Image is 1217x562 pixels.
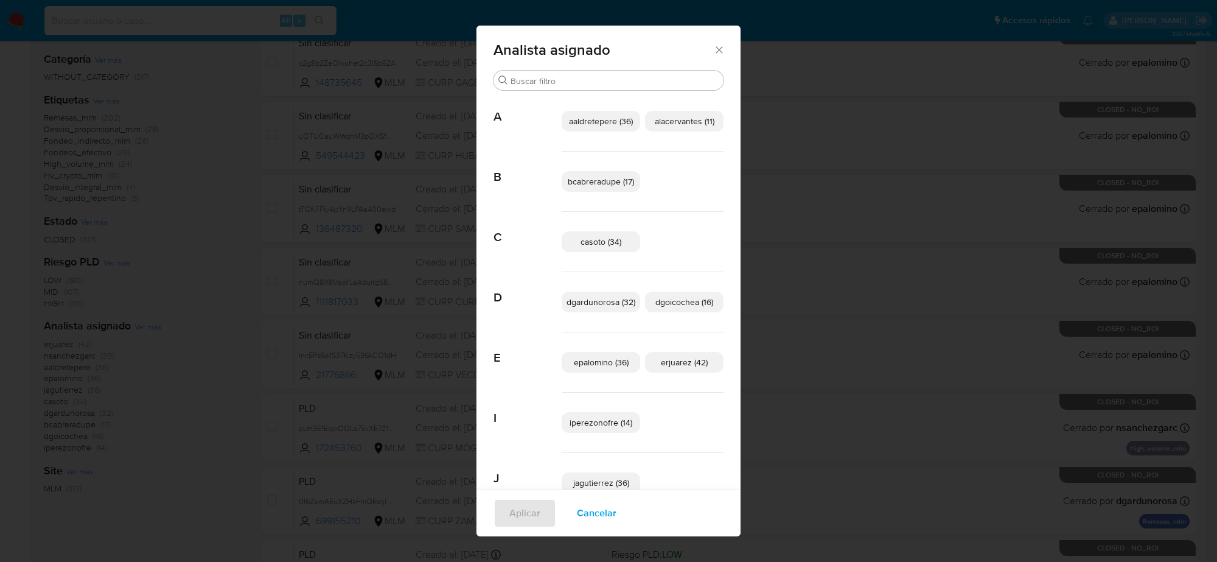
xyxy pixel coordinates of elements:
span: D [493,272,562,305]
span: dgardunorosa (32) [567,296,635,308]
span: Analista asignado [493,43,713,57]
button: Buscar [498,76,508,85]
span: epalomino (36) [574,356,629,368]
button: Cancelar [561,499,632,528]
div: dgoicochea (16) [645,292,724,312]
div: dgardunorosa (32) [562,292,640,312]
span: iperezonofre (14) [570,416,632,429]
span: I [493,393,562,426]
span: aaldretepere (36) [569,115,633,127]
span: B [493,152,562,184]
span: jagutierrez (36) [573,477,629,489]
span: J [493,453,562,486]
div: erjuarez (42) [645,352,724,373]
div: casoto (34) [562,231,640,252]
div: epalomino (36) [562,352,640,373]
span: casoto (34) [581,236,621,248]
button: Cerrar [713,44,724,55]
span: dgoicochea (16) [655,296,713,308]
span: erjuarez (42) [661,356,708,368]
div: alacervantes (11) [645,111,724,132]
div: aaldretepere (36) [562,111,640,132]
div: bcabreradupe (17) [562,171,640,192]
span: alacervantes (11) [655,115,714,127]
span: A [493,91,562,124]
input: Buscar filtro [511,76,719,86]
span: E [493,332,562,365]
span: bcabreradupe (17) [568,175,634,188]
span: Cancelar [577,500,616,527]
div: jagutierrez (36) [562,472,640,493]
div: iperezonofre (14) [562,412,640,433]
span: C [493,212,562,245]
